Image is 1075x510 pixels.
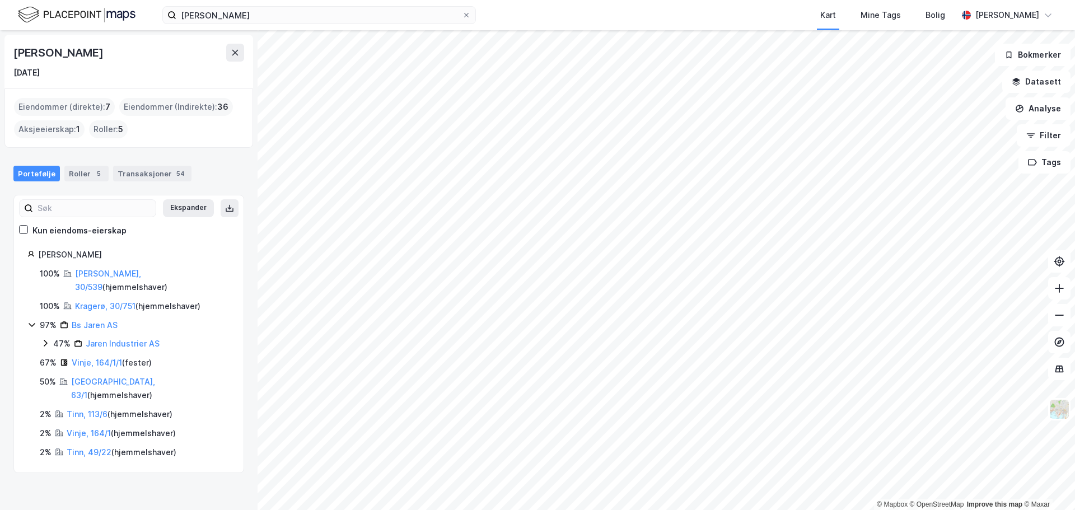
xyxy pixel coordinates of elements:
div: 100% [40,267,60,280]
a: Tinn, 49/22 [67,447,111,457]
div: Portefølje [13,166,60,181]
img: Z [1049,399,1070,420]
div: 100% [40,300,60,313]
div: 2% [40,408,52,421]
span: 1 [76,123,80,136]
a: Jaren Industrier AS [86,339,160,348]
input: Søk [33,200,156,217]
span: 36 [217,100,228,114]
div: 54 [174,168,187,179]
div: Eiendommer (direkte) : [14,98,115,116]
a: [GEOGRAPHIC_DATA], 63/1 [71,377,155,400]
div: [DATE] [13,66,40,79]
div: [PERSON_NAME] [13,44,105,62]
div: ( hjemmelshaver ) [67,446,176,459]
button: Analyse [1006,97,1071,120]
div: ( hjemmelshaver ) [67,408,172,421]
a: Tinn, 113/6 [67,409,107,419]
div: ( fester ) [72,356,152,369]
div: ( hjemmelshaver ) [71,375,230,402]
div: ( hjemmelshaver ) [67,427,176,440]
div: Kun eiendoms-eierskap [32,224,127,237]
div: 47% [53,337,71,350]
span: 7 [105,100,110,114]
a: Mapbox [877,500,908,508]
div: 2% [40,427,52,440]
div: [PERSON_NAME] [38,248,230,261]
div: ( hjemmelshaver ) [75,267,230,294]
input: Søk på adresse, matrikkel, gårdeiere, leietakere eller personer [176,7,462,24]
div: Roller : [89,120,128,138]
a: Improve this map [967,500,1022,508]
a: OpenStreetMap [910,500,964,508]
a: Vinje, 164/1/1 [72,358,122,367]
div: 97% [40,319,57,332]
div: Kart [820,8,836,22]
div: Roller [64,166,109,181]
div: 67% [40,356,57,369]
div: [PERSON_NAME] [975,8,1039,22]
button: Bokmerker [995,44,1071,66]
a: [PERSON_NAME], 30/539 [75,269,141,292]
iframe: Chat Widget [1019,456,1075,510]
div: 2% [40,446,52,459]
a: Kragerø, 30/751 [75,301,135,311]
a: Bs Jaren AS [72,320,118,330]
button: Datasett [1002,71,1071,93]
div: Eiendommer (Indirekte) : [119,98,233,116]
a: Vinje, 164/1 [67,428,111,438]
div: 5 [93,168,104,179]
span: 5 [118,123,123,136]
img: logo.f888ab2527a4732fd821a326f86c7f29.svg [18,5,135,25]
div: Transaksjoner [113,166,191,181]
div: Aksjeeierskap : [14,120,85,138]
button: Filter [1017,124,1071,147]
div: ( hjemmelshaver ) [75,300,200,313]
div: 50% [40,375,56,389]
button: Tags [1018,151,1071,174]
div: Bolig [926,8,945,22]
div: Mine Tags [861,8,901,22]
button: Ekspander [163,199,214,217]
